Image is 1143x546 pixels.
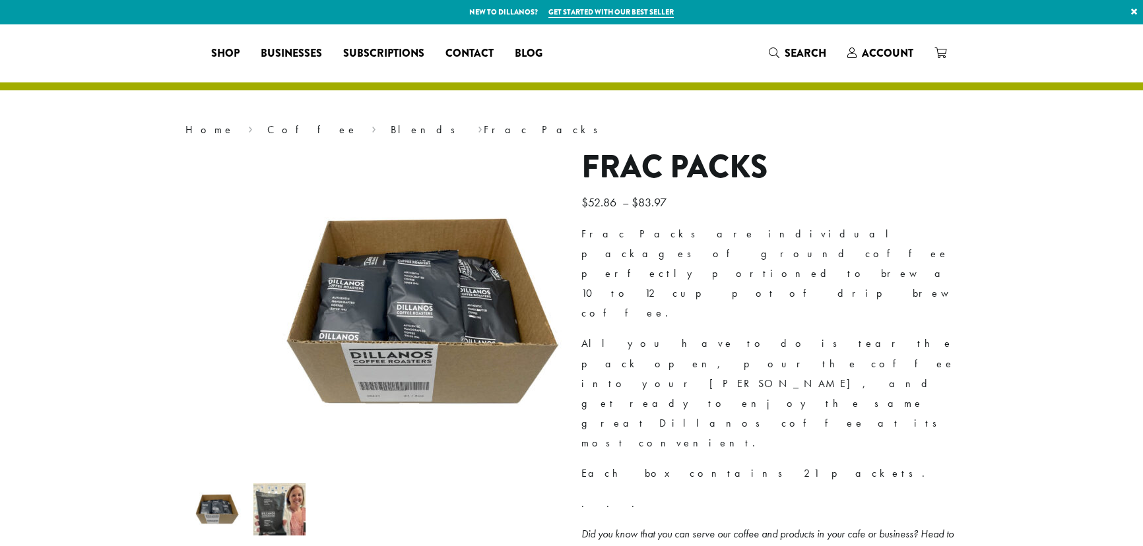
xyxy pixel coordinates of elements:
[185,123,234,136] a: Home
[201,43,250,64] a: Shop
[581,464,958,483] p: Each box contains 21 packets.
[862,45,913,61] span: Account
[185,122,958,138] nav: Breadcrumb
[515,45,542,62] span: Blog
[391,123,464,136] a: Blends
[548,7,674,18] a: Get started with our best seller
[581,148,958,187] h1: Frac Packs
[445,45,494,62] span: Contact
[211,45,240,62] span: Shop
[581,195,620,210] bdi: 52.86
[267,123,358,136] a: Coffee
[581,195,588,210] span: $
[255,148,585,478] img: DCR Frac Pack | Pre-Ground Pre-Portioned Coffees
[632,195,670,210] bdi: 83.97
[343,45,424,62] span: Subscriptions
[191,483,243,535] img: DCR Frac Pack | Pre-Ground Pre-Portioned Coffees
[581,494,958,514] p: . . .
[372,117,376,138] span: ›
[622,195,629,210] span: –
[253,483,306,535] img: Frac Packs - Image 2
[632,195,638,210] span: $
[261,45,322,62] span: Businesses
[758,42,837,64] a: Search
[581,224,958,323] p: Frac Packs are individual packages of ground coffee perfectly portioned to brew a 10 to 12 cup po...
[478,117,482,138] span: ›
[581,334,958,452] p: All you have to do is tear the pack open, pour the coffee into your [PERSON_NAME], and get ready ...
[785,45,826,61] span: Search
[248,117,253,138] span: ›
